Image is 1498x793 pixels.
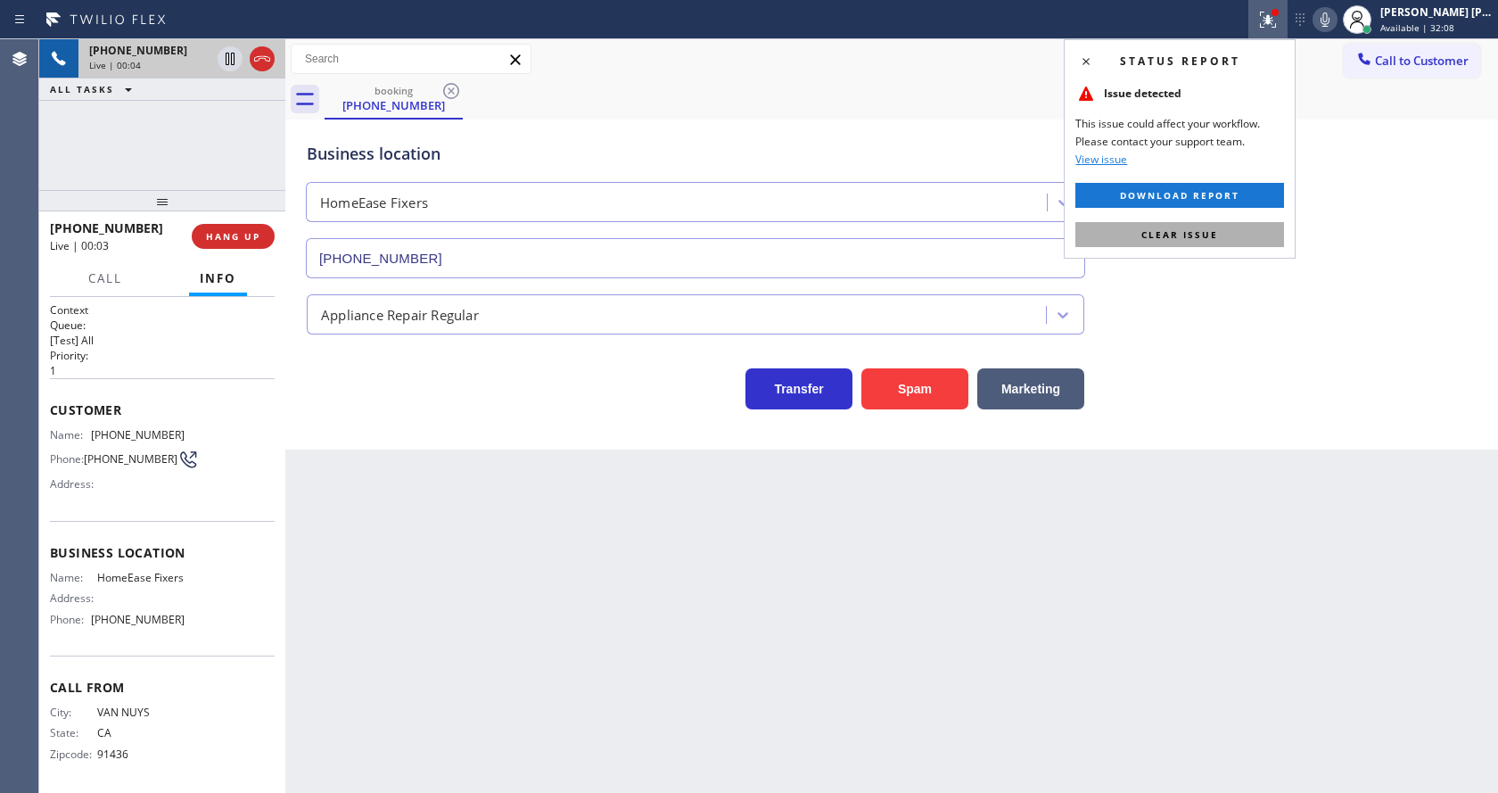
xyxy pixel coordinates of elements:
span: CA [97,726,185,739]
span: [PHONE_NUMBER] [91,428,185,442]
span: Live | 00:03 [50,238,109,253]
div: [PHONE_NUMBER] [326,97,461,113]
span: Business location [50,544,275,561]
p: 1 [50,363,275,378]
h1: Context [50,302,275,318]
button: Info [189,261,247,296]
div: HomeEase Fixers [320,193,428,213]
button: Call to Customer [1344,44,1480,78]
div: Appliance Repair Regular [321,304,479,325]
span: Call [88,270,122,286]
span: VAN NUYS [97,706,185,719]
span: [PHONE_NUMBER] [50,219,163,236]
button: Mute [1313,7,1337,32]
button: Spam [861,368,968,409]
div: booking [326,84,461,97]
input: Phone Number [306,238,1085,278]
span: Address: [50,477,97,491]
span: City: [50,706,97,719]
span: [PHONE_NUMBER] [89,43,187,58]
button: Transfer [745,368,852,409]
input: Search [292,45,531,73]
span: Info [200,270,236,286]
button: Call [78,261,133,296]
span: HomeEase Fixers [97,571,185,584]
span: Phone: [50,613,91,626]
button: Marketing [977,368,1084,409]
span: Call From [50,679,275,696]
h2: Priority: [50,348,275,363]
span: HANG UP [206,230,260,243]
h2: Queue: [50,318,275,333]
p: [Test] All [50,333,275,348]
span: Zipcode: [50,748,97,761]
div: [PERSON_NAME] [PERSON_NAME] [1380,4,1493,20]
button: Hold Customer [218,46,243,71]
span: Name: [50,571,97,584]
span: Name: [50,428,91,442]
span: [PHONE_NUMBER] [91,613,185,626]
span: Customer [50,401,275,418]
span: Phone: [50,452,84,466]
span: Available | 32:08 [1380,21,1454,34]
span: State: [50,726,97,739]
button: Hang up [250,46,275,71]
span: 91436 [97,748,185,761]
span: Live | 00:04 [89,59,141,71]
div: Business location [307,142,1084,166]
div: (818) 510-2515 [326,79,461,118]
span: Address: [50,591,97,605]
span: Call to Customer [1375,53,1469,69]
button: HANG UP [192,224,275,249]
button: ALL TASKS [39,78,150,100]
span: ALL TASKS [50,83,114,95]
span: [PHONE_NUMBER] [84,452,177,466]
